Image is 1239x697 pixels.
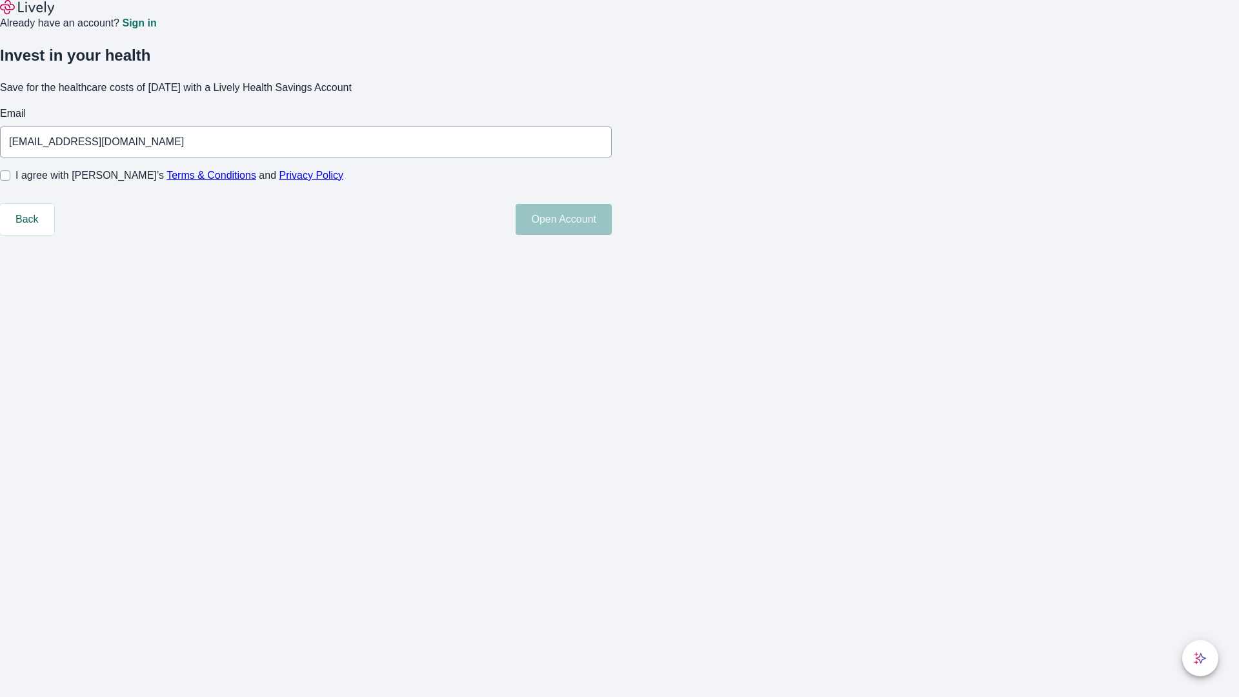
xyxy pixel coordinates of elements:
button: chat [1182,640,1218,676]
a: Sign in [122,18,156,28]
svg: Lively AI Assistant [1194,652,1207,665]
span: I agree with [PERSON_NAME]’s and [15,168,343,183]
a: Terms & Conditions [166,170,256,181]
a: Privacy Policy [279,170,344,181]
